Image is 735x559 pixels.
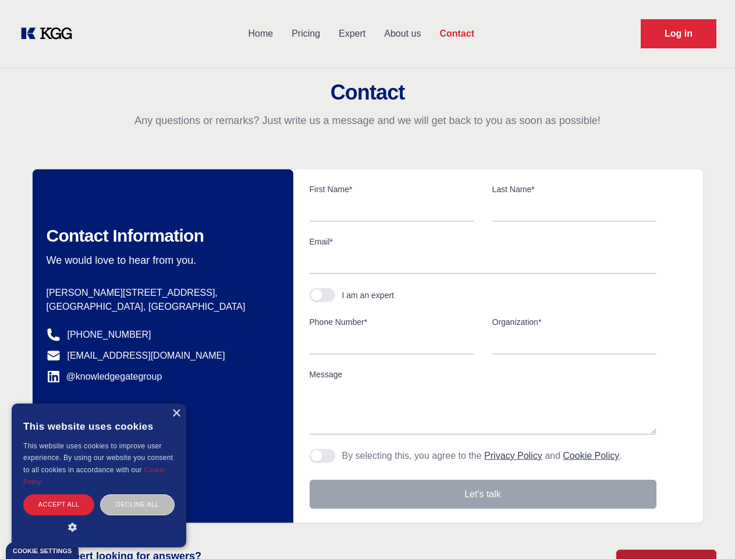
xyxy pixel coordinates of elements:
[430,19,484,49] a: Contact
[47,286,275,300] p: [PERSON_NAME][STREET_ADDRESS],
[14,81,721,104] h2: Contact
[100,494,175,515] div: Decline all
[677,503,735,559] iframe: Chat Widget
[239,19,282,49] a: Home
[68,328,151,342] a: [PHONE_NUMBER]
[47,370,162,384] a: @knowledgegategroup
[19,24,81,43] a: KOL Knowledge Platform: Talk to Key External Experts (KEE)
[23,442,173,474] span: This website uses cookies to improve user experience. By using our website you consent to all coo...
[310,480,656,509] button: Let's talk
[282,19,329,49] a: Pricing
[641,19,716,48] a: Request Demo
[484,451,542,461] a: Privacy Policy
[342,289,395,301] div: I am an expert
[342,449,622,463] p: By selecting this, you agree to the and .
[14,114,721,128] p: Any questions or remarks? Just write us a message and we will get back to you as soon as possible!
[13,548,72,554] div: Cookie settings
[310,316,474,328] label: Phone Number*
[310,183,474,195] label: First Name*
[23,466,165,485] a: Cookie Policy
[375,19,430,49] a: About us
[172,409,180,418] div: Close
[68,349,225,363] a: [EMAIL_ADDRESS][DOMAIN_NAME]
[47,253,275,267] p: We would love to hear from you.
[23,412,175,440] div: This website uses cookies
[47,225,275,246] h2: Contact Information
[492,183,656,195] label: Last Name*
[310,236,656,247] label: Email*
[329,19,375,49] a: Expert
[563,451,619,461] a: Cookie Policy
[492,316,656,328] label: Organization*
[47,300,275,314] p: [GEOGRAPHIC_DATA], [GEOGRAPHIC_DATA]
[310,369,656,380] label: Message
[23,494,94,515] div: Accept all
